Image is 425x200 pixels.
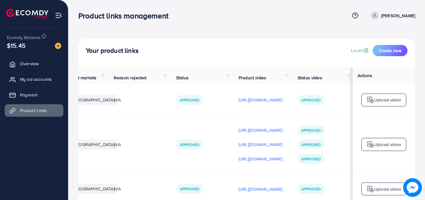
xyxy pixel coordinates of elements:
[69,95,117,105] li: [GEOGRAPHIC_DATA]
[69,184,117,194] li: [GEOGRAPHIC_DATA]
[301,186,321,192] span: Approved
[55,12,62,19] img: menu
[367,96,374,104] img: logo
[180,186,199,192] span: Approved
[301,156,321,162] span: Approved
[374,96,401,104] p: Upload video
[5,73,63,85] a: My ad accounts
[20,61,39,67] span: Overview
[69,139,117,149] li: [GEOGRAPHIC_DATA]
[379,47,401,54] span: Create new
[374,141,401,148] p: Upload video
[298,75,322,81] span: Status video
[301,97,321,103] span: Approved
[368,12,415,20] a: [PERSON_NAME]
[86,47,139,55] h4: Your product links
[301,142,321,147] span: Approved
[20,92,37,98] span: Payment
[176,75,189,81] span: Status
[5,104,63,117] a: Product Links
[5,89,63,101] a: Payment
[367,185,374,193] img: logo
[381,12,415,19] p: [PERSON_NAME]
[114,97,121,103] span: N/A
[114,75,146,81] span: Reason rejected
[239,155,283,163] p: [URL][DOMAIN_NAME]
[55,43,61,49] img: image
[20,76,52,82] span: My ad accounts
[351,47,370,54] a: Learn
[239,126,283,134] p: [URL][DOMAIN_NAME]
[301,128,321,133] span: Approved
[358,72,372,79] span: Actions
[180,97,199,103] span: Approved
[239,96,283,104] p: [URL][DOMAIN_NAME]
[373,45,408,56] button: Create new
[5,57,63,70] a: Overview
[78,11,173,20] h3: Product links management
[20,107,47,114] span: Product Links
[180,142,199,147] span: Approved
[367,141,374,148] img: logo
[403,178,422,197] img: image
[239,185,283,193] p: [URL][DOMAIN_NAME]
[114,186,121,192] span: N/A
[7,41,26,50] span: $15.45
[6,9,48,18] img: logo
[114,141,121,148] span: N/A
[374,185,401,193] p: Upload video
[7,34,41,41] span: Ecomdy Balance
[239,141,283,148] p: [URL][DOMAIN_NAME]
[239,75,266,81] span: Product video
[67,75,96,81] span: Target markets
